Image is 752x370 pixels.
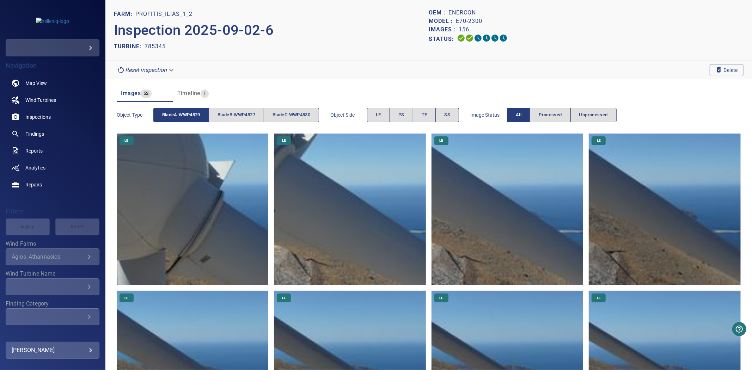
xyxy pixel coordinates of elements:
[435,108,459,122] button: SS
[593,138,605,143] span: LE
[153,108,209,122] button: bladeA-WWP4829
[6,308,99,325] div: Finding Category
[593,296,605,301] span: LE
[367,108,390,122] button: LE
[278,296,290,301] span: LE
[376,111,381,119] span: LE
[162,111,200,119] span: bladeA-WWP4829
[25,80,47,87] span: Map View
[12,345,93,356] div: [PERSON_NAME]
[120,296,133,301] span: LE
[715,66,738,74] span: Delete
[218,111,255,119] span: bladeB-WWP4827
[25,97,56,104] span: Wind Turbines
[459,25,469,34] p: 156
[25,147,43,154] span: Reports
[710,64,744,76] button: Delete
[6,75,99,92] a: map noActive
[117,111,153,118] span: Object type
[273,111,310,119] span: bladeC-WWP4830
[435,138,447,143] span: LE
[429,8,448,17] p: OEM :
[141,90,152,98] span: 52
[474,34,482,42] svg: Selecting 0%
[120,138,133,143] span: LE
[36,18,69,25] img: helleniq-logo
[25,113,51,121] span: Inspections
[264,108,319,122] button: bladeC-WWP4830
[6,39,99,56] div: helleniq
[153,108,319,122] div: objectType
[114,42,145,51] p: TURBINE:
[422,111,427,119] span: TE
[429,17,456,25] p: Model :
[465,34,474,42] svg: Data Formatted 100%
[6,241,99,247] label: Wind Farms
[448,8,476,17] p: Enercon
[491,34,499,42] svg: Matching 0%
[367,108,459,122] div: objectSide
[444,111,450,119] span: SS
[6,301,99,307] label: Finding Category
[579,111,608,119] span: Unprocessed
[121,90,141,97] span: Images
[25,164,45,171] span: Analytics
[25,130,44,137] span: Findings
[209,108,264,122] button: bladeB-WWP4827
[6,92,99,109] a: windturbines noActive
[456,17,482,25] p: E70-2300
[6,109,99,125] a: inspections noActive
[6,271,99,277] label: Wind Turbine Name
[135,10,192,18] p: Profitis_Ilias_1_2
[390,108,413,122] button: PS
[6,176,99,193] a: repairs noActive
[6,62,99,69] h4: Navigation
[12,253,85,260] div: Agios_Athannasios
[435,296,447,301] span: LE
[25,181,42,188] span: Repairs
[470,111,507,118] span: Image Status
[114,20,429,41] p: Inspection 2025-09-02-6
[278,138,290,143] span: LE
[201,90,209,98] span: 1
[530,108,570,122] button: Processed
[570,108,617,122] button: Unprocessed
[413,108,436,122] button: TE
[507,108,617,122] div: imageStatus
[330,111,367,118] span: Object Side
[6,208,99,215] h4: Filters
[6,159,99,176] a: analytics noActive
[516,111,521,119] span: All
[6,142,99,159] a: reports noActive
[114,10,135,18] p: FARM:
[398,111,404,119] span: PS
[114,64,178,76] div: Reset inspection
[145,42,166,51] p: 785345
[125,67,167,73] em: Reset inspection
[482,34,491,42] svg: ML Processing 0%
[6,248,99,265] div: Wind Farms
[429,25,459,34] p: Images :
[429,34,457,44] p: Status:
[499,34,508,42] svg: Classification 0%
[177,90,201,97] span: Timeline
[457,34,465,42] svg: Uploading 100%
[539,111,562,119] span: Processed
[6,278,99,295] div: Wind Turbine Name
[507,108,530,122] button: All
[6,125,99,142] a: findings noActive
